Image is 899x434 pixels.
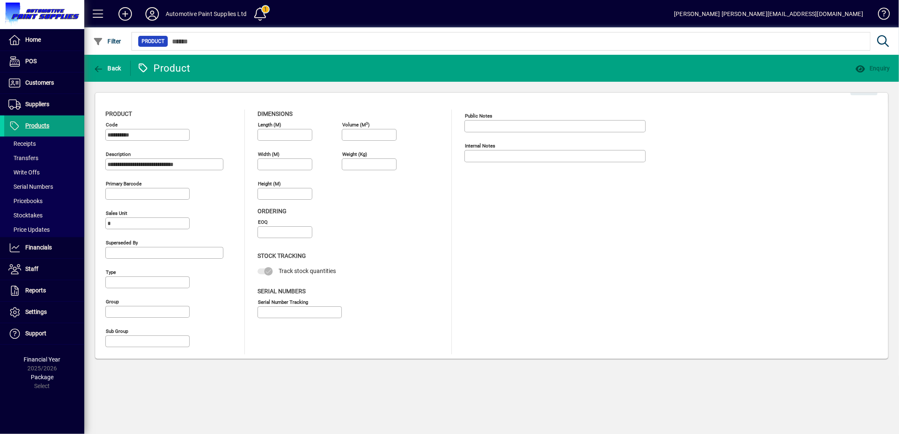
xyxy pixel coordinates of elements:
[24,356,61,363] span: Financial Year
[258,181,281,187] mat-label: Height (m)
[142,37,164,46] span: Product
[258,252,306,259] span: Stock Tracking
[106,210,127,216] mat-label: Sales unit
[139,6,166,21] button: Profile
[4,194,84,208] a: Pricebooks
[4,72,84,94] a: Customers
[4,237,84,258] a: Financials
[106,181,142,187] mat-label: Primary barcode
[166,7,247,21] div: Automotive Paint Supplies Ltd
[106,151,131,157] mat-label: Description
[872,2,888,29] a: Knowledge Base
[112,6,139,21] button: Add
[465,113,492,119] mat-label: Public Notes
[4,151,84,165] a: Transfers
[4,179,84,194] a: Serial Numbers
[366,121,368,125] sup: 3
[342,122,370,128] mat-label: Volume (m )
[91,34,123,49] button: Filter
[8,155,38,161] span: Transfers
[8,212,43,219] span: Stocktakes
[674,7,863,21] div: [PERSON_NAME] [PERSON_NAME][EMAIL_ADDRESS][DOMAIN_NAME]
[25,308,47,315] span: Settings
[258,208,287,214] span: Ordering
[4,94,84,115] a: Suppliers
[84,61,131,76] app-page-header-button: Back
[93,65,121,72] span: Back
[106,269,116,275] mat-label: Type
[4,302,84,323] a: Settings
[25,265,38,272] span: Staff
[25,36,41,43] span: Home
[4,29,84,51] a: Home
[4,137,84,151] a: Receipts
[8,169,40,176] span: Write Offs
[465,143,495,149] mat-label: Internal Notes
[106,299,119,305] mat-label: Group
[4,222,84,237] a: Price Updates
[25,330,46,337] span: Support
[4,280,84,301] a: Reports
[25,287,46,294] span: Reports
[851,80,878,95] button: Edit
[93,38,121,45] span: Filter
[258,299,308,305] mat-label: Serial Number tracking
[4,323,84,344] a: Support
[342,151,367,157] mat-label: Weight (Kg)
[258,151,279,157] mat-label: Width (m)
[25,244,52,251] span: Financials
[105,110,132,117] span: Product
[106,122,118,128] mat-label: Code
[25,101,49,107] span: Suppliers
[8,140,36,147] span: Receipts
[25,79,54,86] span: Customers
[25,58,37,64] span: POS
[4,208,84,222] a: Stocktakes
[4,51,84,72] a: POS
[279,268,336,274] span: Track stock quantities
[8,198,43,204] span: Pricebooks
[106,240,138,246] mat-label: Superseded by
[258,219,268,225] mat-label: EOQ
[25,122,49,129] span: Products
[31,374,54,380] span: Package
[4,259,84,280] a: Staff
[258,288,306,295] span: Serial Numbers
[258,110,293,117] span: Dimensions
[137,62,191,75] div: Product
[106,328,128,334] mat-label: Sub group
[8,183,53,190] span: Serial Numbers
[4,165,84,179] a: Write Offs
[8,226,50,233] span: Price Updates
[91,61,123,76] button: Back
[258,122,281,128] mat-label: Length (m)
